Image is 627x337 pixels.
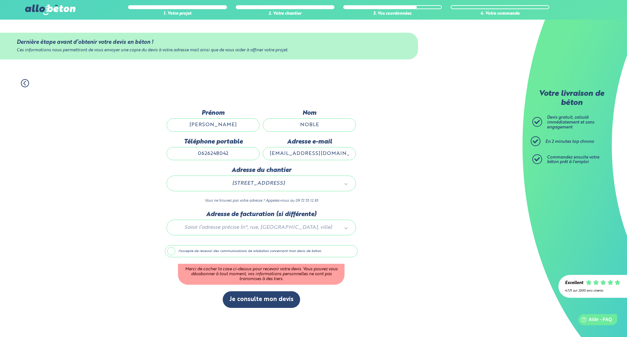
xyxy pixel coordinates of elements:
div: Ces informations nous permettront de vous envoyer une copie du devis à votre adresse mail ainsi q... [17,48,401,53]
img: allobéton [25,5,75,15]
p: Votre livraison de béton [534,90,609,108]
label: Nom [263,110,356,117]
p: Vous ne trouvez pas votre adresse ? Appelez-nous au 09 72 55 12 83 [167,198,356,204]
input: Quel est votre prénom ? [167,118,260,131]
label: Adresse e-mail [263,138,356,145]
input: ex : contact@allobeton.fr [263,147,356,160]
input: Quel est votre nom de famille ? [263,118,356,131]
div: 2. Votre chantier [236,11,334,16]
div: 4. Votre commande [451,11,549,16]
input: ex : 0642930817 [167,147,260,160]
iframe: Help widget launcher [569,312,620,330]
button: Je consulte mon devis [223,291,300,308]
span: [STREET_ADDRESS] [176,179,341,188]
div: 3. Vos coordonnées [343,11,442,16]
div: Dernière étape avant d’obtenir votre devis en béton ! [17,39,401,45]
div: Merci de cocher la case ci-dessus pour recevoir votre devis. Vous pouvez vous désabonner à tout m... [178,264,345,285]
span: Devis gratuit, calculé immédiatement et sans engagement [547,115,594,129]
div: 1. Votre projet [128,11,227,16]
label: J'accepte de recevoir des communications de allobéton concernant mon devis de béton. [165,245,358,258]
label: Adresse du chantier [167,167,356,174]
span: En 2 minutes top chrono [545,140,594,144]
label: Téléphone portable [167,138,260,145]
div: Excellent [565,281,583,286]
div: 4.7/5 sur 2300 avis clients [565,289,620,293]
span: Commandez ensuite votre béton prêt à l'emploi [547,155,599,164]
label: Prénom [167,110,260,117]
a: [STREET_ADDRESS] [173,179,349,188]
